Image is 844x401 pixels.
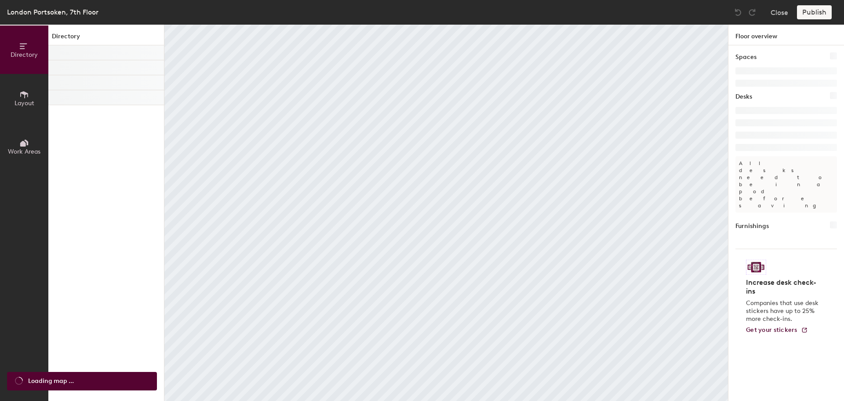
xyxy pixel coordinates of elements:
[8,148,40,155] span: Work Areas
[48,32,164,45] h1: Directory
[11,51,38,59] span: Directory
[746,278,821,296] h4: Increase desk check-ins
[15,99,34,107] span: Layout
[735,92,752,102] h1: Desks
[746,327,808,334] a: Get your stickers
[746,260,766,275] img: Sticker logo
[746,326,797,334] span: Get your stickers
[164,25,728,401] canvas: Map
[734,8,742,17] img: Undo
[746,299,821,323] p: Companies that use desk stickers have up to 25% more check-ins.
[771,5,788,19] button: Close
[735,156,837,213] p: All desks need to be in a pod before saving
[748,8,757,17] img: Redo
[728,25,844,45] h1: Floor overview
[7,7,98,18] div: London Portsoken, 7th Floor
[28,376,74,386] span: Loading map ...
[735,52,757,62] h1: Spaces
[735,221,769,231] h1: Furnishings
